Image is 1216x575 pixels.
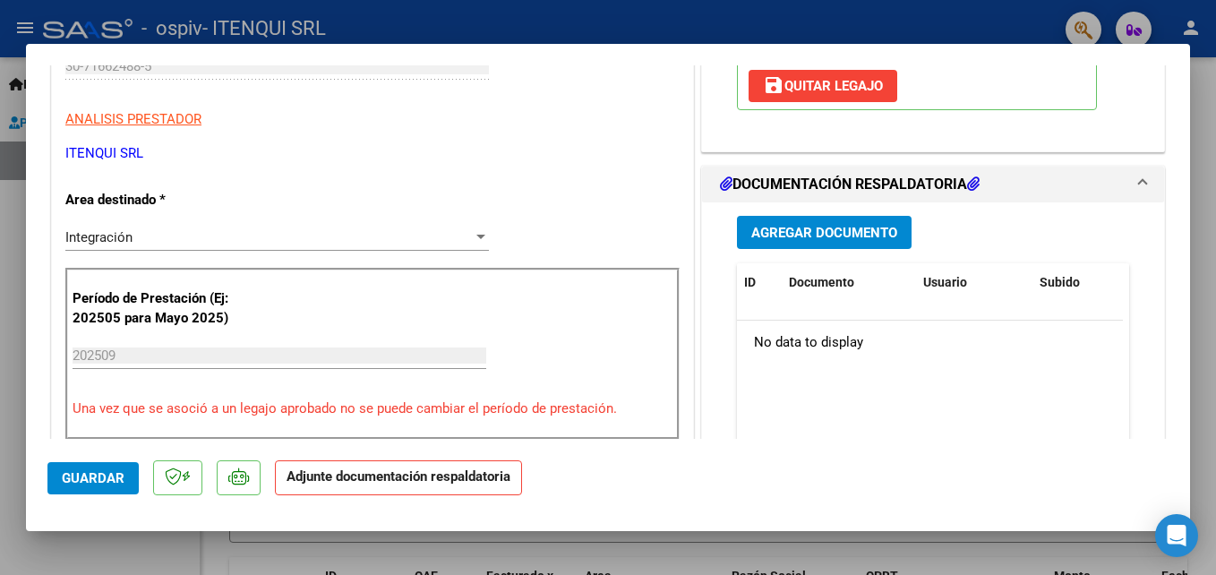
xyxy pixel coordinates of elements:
[737,216,912,249] button: Agregar Documento
[702,202,1164,574] div: DOCUMENTACIÓN RESPALDATORIA
[789,275,854,289] span: Documento
[749,70,897,102] button: Quitar Legajo
[737,263,782,302] datatable-header-cell: ID
[65,143,680,164] p: ITENQUI SRL
[65,111,201,127] span: ANALISIS PRESTADOR
[744,275,756,289] span: ID
[923,275,967,289] span: Usuario
[1122,263,1212,302] datatable-header-cell: Acción
[1040,275,1080,289] span: Subido
[737,321,1123,365] div: No data to display
[47,462,139,494] button: Guardar
[1032,263,1122,302] datatable-header-cell: Subido
[65,229,133,245] span: Integración
[62,470,124,486] span: Guardar
[782,263,916,302] datatable-header-cell: Documento
[287,468,510,485] strong: Adjunte documentación respaldatoria
[702,167,1164,202] mat-expansion-panel-header: DOCUMENTACIÓN RESPALDATORIA
[65,190,250,210] p: Area destinado *
[720,174,980,195] h1: DOCUMENTACIÓN RESPALDATORIA
[763,74,784,96] mat-icon: save
[916,263,1032,302] datatable-header-cell: Usuario
[763,78,883,94] span: Quitar Legajo
[73,288,253,329] p: Período de Prestación (Ej: 202505 para Mayo 2025)
[73,399,672,419] p: Una vez que se asoció a un legajo aprobado no se puede cambiar el período de prestación.
[1155,514,1198,557] div: Open Intercom Messenger
[751,225,897,241] span: Agregar Documento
